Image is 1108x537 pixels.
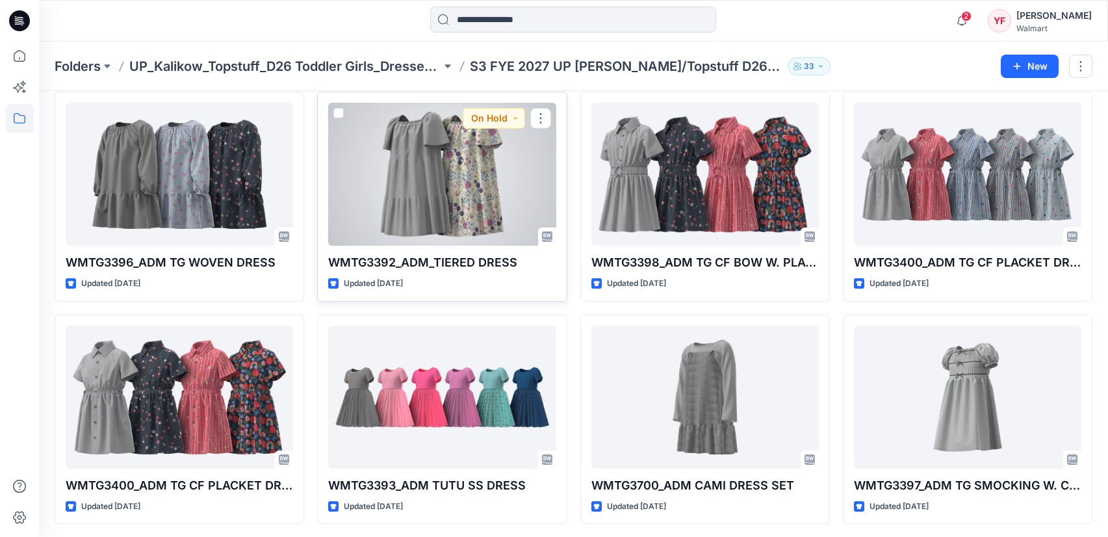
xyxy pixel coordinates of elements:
[344,500,403,514] p: Updated [DATE]
[591,326,819,469] a: WMTG3700_ADM CAMI DRESS SET
[607,500,666,514] p: Updated [DATE]
[854,254,1081,272] p: WMTG3400_ADM TG CF PLACKET DRESS W. HALFMOON
[1016,8,1092,23] div: [PERSON_NAME]
[854,477,1081,495] p: WMTG3397_ADM TG SMOCKING W. CF BOW DRESS
[129,57,441,75] a: UP_Kalikow_Topstuff_D26 Toddler Girls_Dresses & Sets
[66,477,293,495] p: WMTG3400_ADM TG CF PLACKET DRESS
[988,9,1011,33] div: YF
[328,103,556,246] a: WMTG3392_ADM_TIERED DRESS
[788,57,831,75] button: 33
[1001,55,1059,78] button: New
[328,477,556,495] p: WMTG3393_ADM TUTU SS DRESS
[591,477,819,495] p: WMTG3700_ADM CAMI DRESS SET
[854,326,1081,469] a: WMTG3397_ADM TG SMOCKING W. CF BOW DRESS
[81,277,140,291] p: Updated [DATE]
[344,277,403,291] p: Updated [DATE]
[961,11,972,21] span: 2
[81,500,140,514] p: Updated [DATE]
[591,254,819,272] p: WMTG3398_ADM TG CF BOW W. PLACKET DRESS
[870,277,929,291] p: Updated [DATE]
[854,103,1081,246] a: WMTG3400_ADM TG CF PLACKET DRESS W. HALFMOON
[591,103,819,246] a: WMTG3398_ADM TG CF BOW W. PLACKET DRESS
[66,254,293,272] p: WMTG3396_ADM TG WOVEN DRESS
[1016,23,1092,33] div: Walmart
[804,59,814,73] p: 33
[870,500,929,514] p: Updated [DATE]
[55,57,101,75] a: Folders
[328,326,556,469] a: WMTG3393_ADM TUTU SS DRESS
[66,326,293,469] a: WMTG3400_ADM TG CF PLACKET DRESS
[607,277,666,291] p: Updated [DATE]
[470,57,782,75] p: S3 FYE 2027 UP [PERSON_NAME]/Topstuff D26 Toddler Girl
[66,103,293,246] a: WMTG3396_ADM TG WOVEN DRESS
[328,254,556,272] p: WMTG3392_ADM_TIERED DRESS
